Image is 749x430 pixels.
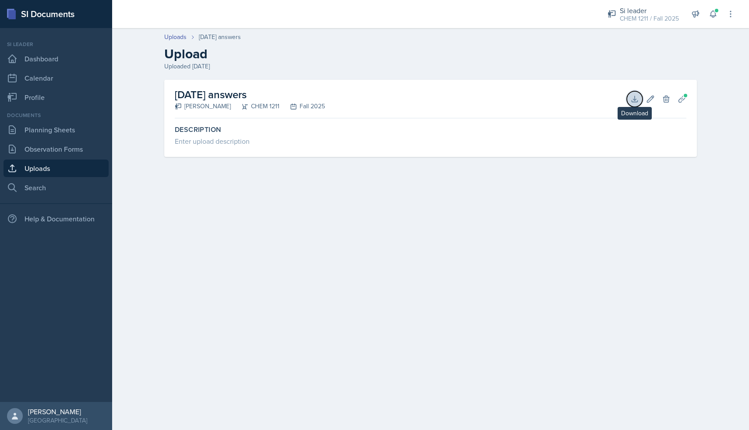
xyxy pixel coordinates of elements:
h2: [DATE] answers [175,87,325,103]
a: Dashboard [4,50,109,68]
a: Uploads [164,32,187,42]
div: Si leader [620,5,679,16]
div: Documents [4,111,109,119]
a: Observation Forms [4,140,109,158]
a: Search [4,179,109,196]
a: Planning Sheets [4,121,109,139]
a: Calendar [4,69,109,87]
label: Description [175,125,686,134]
div: [PERSON_NAME] [28,407,87,416]
div: Help & Documentation [4,210,109,227]
button: Download [627,91,643,107]
div: [DATE] answers [199,32,241,42]
div: Si leader [4,40,109,48]
a: Profile [4,89,109,106]
div: [PERSON_NAME] [175,102,231,111]
div: Uploaded [DATE] [164,62,697,71]
div: Enter upload description [175,136,686,146]
h2: Upload [164,46,697,62]
div: Fall 2025 [279,102,325,111]
div: CHEM 1211 / Fall 2025 [620,14,679,23]
div: CHEM 1211 [231,102,279,111]
a: Uploads [4,160,109,177]
div: [GEOGRAPHIC_DATA] [28,416,87,425]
